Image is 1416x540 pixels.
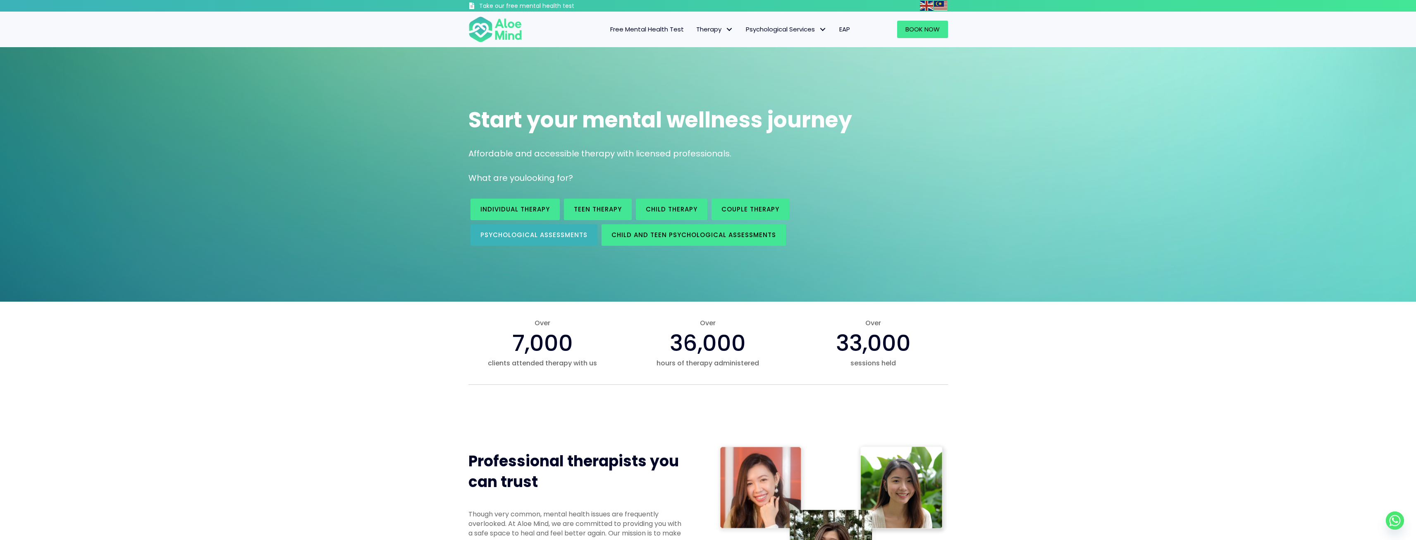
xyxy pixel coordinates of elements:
[799,358,948,368] span: sessions held
[480,230,587,239] span: Psychological assessments
[646,205,697,214] span: Child Therapy
[712,199,789,220] a: Couple therapy
[696,25,733,34] span: Therapy
[905,25,940,34] span: Book Now
[468,172,525,184] span: What are you
[934,1,948,10] a: Malay
[470,224,597,246] a: Psychological assessments
[479,2,618,10] h3: Take our free mental health test
[468,318,617,328] span: Over
[611,230,776,239] span: Child and Teen Psychological assessments
[920,1,934,10] a: English
[470,199,560,220] a: Individual therapy
[468,16,522,43] img: Aloe mind Logo
[920,1,933,11] img: en
[468,148,948,160] p: Affordable and accessible therapy with licensed professionals.
[690,21,740,38] a: TherapyTherapy: submenu
[721,205,779,214] span: Couple therapy
[602,224,786,246] a: Child and Teen Psychological assessments
[833,21,856,38] a: EAP
[670,327,746,359] span: 36,000
[746,25,827,34] span: Psychological Services
[533,21,856,38] nav: Menu
[468,2,618,12] a: Take our free mental health test
[564,199,632,220] a: Teen Therapy
[480,205,550,214] span: Individual therapy
[604,21,690,38] a: Free Mental Health Test
[817,24,829,36] span: Psychological Services: submenu
[633,318,782,328] span: Over
[897,21,948,38] a: Book Now
[799,318,948,328] span: Over
[610,25,684,34] span: Free Mental Health Test
[512,327,573,359] span: 7,000
[934,1,947,11] img: ms
[740,21,833,38] a: Psychological ServicesPsychological Services: submenu
[633,358,782,368] span: hours of therapy administered
[839,25,850,34] span: EAP
[525,172,573,184] span: looking for?
[1386,511,1404,530] a: Whatsapp
[574,205,622,214] span: Teen Therapy
[468,105,852,135] span: Start your mental wellness journey
[636,199,707,220] a: Child Therapy
[836,327,911,359] span: 33,000
[724,24,735,36] span: Therapy: submenu
[468,451,679,492] span: Professional therapists you can trust
[468,358,617,368] span: clients attended therapy with us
